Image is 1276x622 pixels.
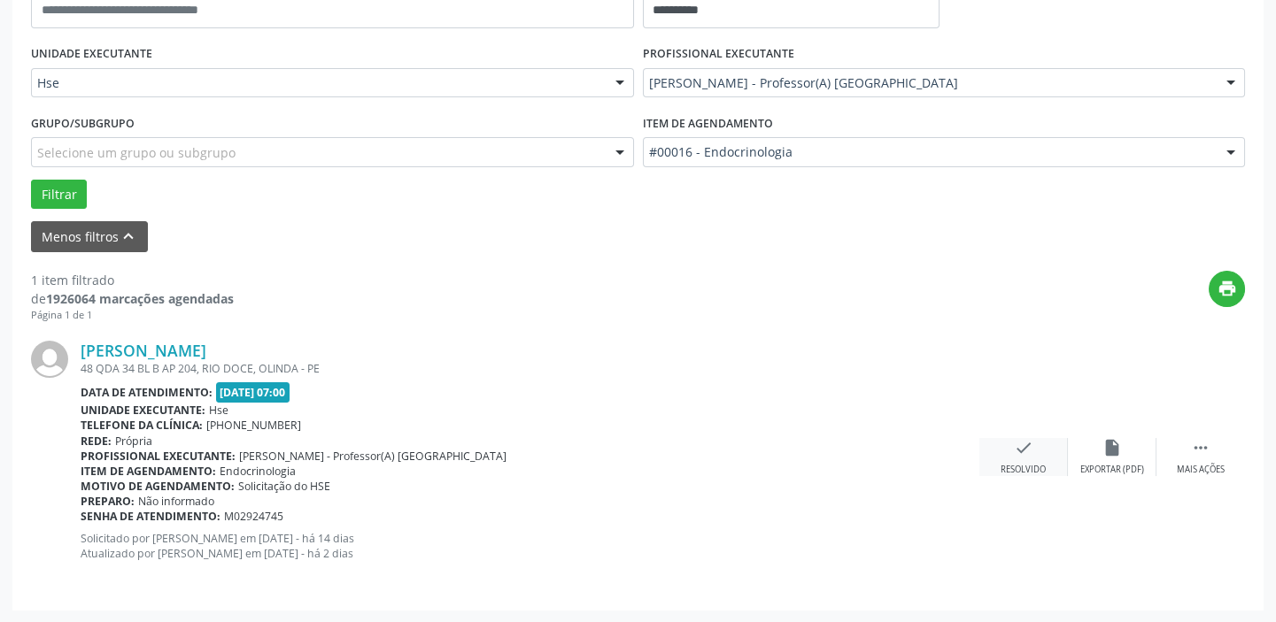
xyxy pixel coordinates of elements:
span: Não informado [138,494,214,509]
span: [PERSON_NAME] - Professor(A) [GEOGRAPHIC_DATA] [649,74,1210,92]
i: check [1014,438,1033,457]
i: keyboard_arrow_up [119,227,138,246]
span: M02924745 [224,509,283,524]
b: Rede: [81,434,112,449]
div: Exportar (PDF) [1080,464,1144,476]
span: Hse [37,74,598,92]
i: print [1218,279,1237,298]
a: [PERSON_NAME] [81,341,206,360]
span: Própria [115,434,152,449]
div: 1 item filtrado [31,271,234,289]
b: Item de agendamento: [81,464,216,479]
b: Senha de atendimento: [81,509,220,524]
label: Grupo/Subgrupo [31,110,135,137]
label: PROFISSIONAL EXECUTANTE [643,41,794,68]
label: UNIDADE EXECUTANTE [31,41,152,68]
i:  [1191,438,1210,457]
img: img [31,341,68,378]
label: Item de agendamento [643,110,773,137]
button: print [1209,271,1245,307]
b: Data de atendimento: [81,385,213,400]
button: Filtrar [31,180,87,210]
span: Selecione um grupo ou subgrupo [37,143,236,162]
b: Telefone da clínica: [81,418,203,433]
span: #00016 - Endocrinologia [649,143,1210,161]
div: de [31,289,234,308]
i: insert_drive_file [1102,438,1122,457]
b: Profissional executante: [81,449,236,464]
b: Preparo: [81,494,135,509]
div: Página 1 de 1 [31,308,234,323]
b: Motivo de agendamento: [81,479,235,494]
p: Solicitado por [PERSON_NAME] em [DATE] - há 14 dias Atualizado por [PERSON_NAME] em [DATE] - há 2... [81,531,979,561]
span: [PHONE_NUMBER] [206,418,301,433]
button: Menos filtroskeyboard_arrow_up [31,221,148,252]
strong: 1926064 marcações agendadas [46,290,234,307]
span: [PERSON_NAME] - Professor(A) [GEOGRAPHIC_DATA] [239,449,507,464]
div: Mais ações [1177,464,1225,476]
div: Resolvido [1001,464,1046,476]
span: [DATE] 07:00 [216,382,290,403]
span: Hse [209,403,228,418]
span: Endocrinologia [220,464,296,479]
span: Solicitação do HSE [238,479,330,494]
b: Unidade executante: [81,403,205,418]
div: 48 QDA 34 BL B AP 204, RIO DOCE, OLINDA - PE [81,361,979,376]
